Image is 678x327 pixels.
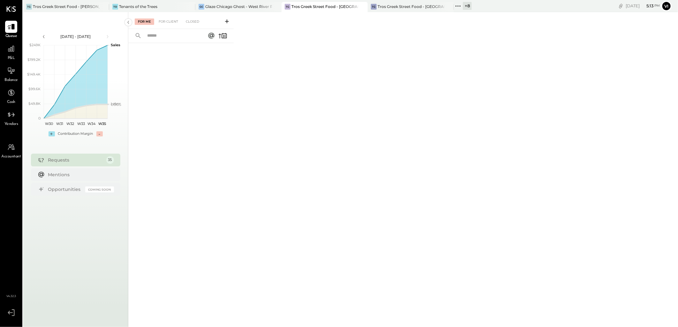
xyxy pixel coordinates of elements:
div: Requests [48,157,103,163]
a: Balance [0,65,22,83]
text: Labor [111,101,120,106]
text: W30 [45,121,53,126]
div: Tros Greek Street Food - [GEOGRAPHIC_DATA] [378,4,444,9]
text: W35 [98,121,106,126]
text: W34 [87,121,96,126]
div: TG [285,4,290,10]
text: $249K [29,43,41,47]
div: Coming Soon [85,186,114,193]
a: Queue [0,21,22,39]
text: $199.2K [27,57,41,62]
div: TG [371,4,377,10]
div: - [96,131,103,136]
div: To [112,4,118,10]
div: For Me [135,18,154,25]
div: TG [26,4,32,10]
div: Closed [183,18,202,25]
span: Vendors [4,121,18,127]
text: $149.4K [27,72,41,76]
span: Queue [5,33,17,39]
text: 0 [38,116,41,120]
div: Tros Greek Street Food - [PERSON_NAME] [33,4,100,9]
div: + 8 [463,2,472,10]
div: Opportunities [48,186,82,193]
text: $49.8K [28,101,41,106]
text: W32 [66,121,74,126]
span: Accountant [2,154,21,160]
a: P&L [0,43,22,61]
div: 35 [106,156,114,164]
button: Vi [661,1,672,11]
text: COGS [111,102,121,107]
div: For Client [155,18,181,25]
div: Mentions [48,171,111,178]
div: copy link [618,3,624,9]
a: Cash [0,87,22,105]
div: [DATE] - [DATE] [49,34,103,39]
text: $99.6K [28,87,41,91]
div: Glaze Chicago Ghost - West River Rice LLC [205,4,272,9]
div: GC [199,4,204,10]
div: [DATE] [626,3,660,9]
span: Cash [7,99,15,105]
div: Tenants of the Trees [119,4,157,9]
a: Vendors [0,109,22,127]
span: Balance [4,77,18,83]
a: Accountant [0,141,22,160]
div: Contribution Margin [58,131,93,136]
text: Sales [111,43,120,47]
div: Tros Greek Street Food - [GEOGRAPHIC_DATA] [291,4,358,9]
text: W33 [77,121,85,126]
text: W31 [56,121,63,126]
span: P&L [8,55,15,61]
div: + [49,131,55,136]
